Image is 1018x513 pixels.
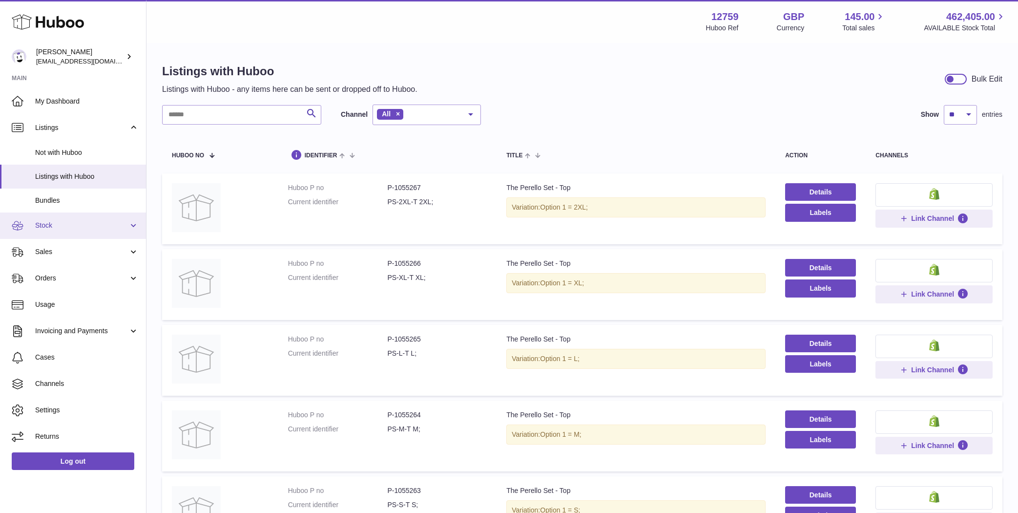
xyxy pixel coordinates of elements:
button: Link Channel [875,437,993,454]
span: Settings [35,406,139,415]
span: identifier [305,152,337,159]
img: shopify-small.png [929,491,939,503]
dd: P-1055266 [387,259,487,268]
dt: Current identifier [288,349,388,358]
div: The Perello Set - Top [506,335,766,344]
span: Bundles [35,196,139,205]
h1: Listings with Huboo [162,64,417,79]
dd: PS-XL-T XL; [387,273,487,282]
span: Link Channel [911,365,954,374]
span: Cases [35,353,139,362]
span: Link Channel [911,441,954,450]
span: Total sales [842,23,886,33]
label: Channel [341,110,368,119]
div: Variation: [506,197,766,217]
dd: PS-2XL-T 2XL; [387,197,487,207]
dt: Huboo P no [288,410,388,420]
span: Listings with Huboo [35,172,139,181]
img: sofiapanwar@unndr.com [12,49,26,64]
dd: PS-S-T S; [387,500,487,510]
span: Listings [35,123,128,132]
span: Huboo no [172,152,204,159]
dd: P-1055264 [387,410,487,420]
div: The Perello Set - Top [506,410,766,420]
dd: PS-M-T M; [387,425,487,434]
label: Show [921,110,939,119]
img: shopify-small.png [929,188,939,200]
span: My Dashboard [35,97,139,106]
a: Details [785,335,856,352]
dt: Huboo P no [288,259,388,268]
div: The Perello Set - Top [506,259,766,268]
img: The Perello Set - Top [172,335,221,384]
button: Labels [785,279,856,297]
span: 462,405.00 [946,10,995,23]
dt: Current identifier [288,425,388,434]
span: Usage [35,300,139,309]
span: Link Channel [911,214,954,223]
button: Labels [785,355,856,373]
img: shopify-small.png [929,415,939,427]
div: [PERSON_NAME] [36,47,124,66]
a: 462,405.00 AVAILABLE Stock Total [924,10,1006,33]
span: All [382,110,391,118]
span: Returns [35,432,139,441]
img: The Perello Set - Top [172,259,221,308]
dt: Current identifier [288,273,388,282]
a: Details [785,183,856,201]
a: Log out [12,452,134,470]
span: title [506,152,522,159]
p: Listings with Huboo - any items here can be sent or dropped off to Huboo. [162,84,417,95]
img: shopify-small.png [929,264,939,276]
button: Link Channel [875,285,993,303]
span: Not with Huboo [35,148,139,157]
div: channels [875,152,993,159]
dt: Huboo P no [288,486,388,495]
span: AVAILABLE Stock Total [924,23,1006,33]
dd: P-1055265 [387,335,487,344]
button: Link Channel [875,210,993,227]
dt: Huboo P no [288,183,388,192]
span: entries [982,110,1002,119]
img: The Perello Set - Top [172,410,221,459]
button: Labels [785,431,856,449]
div: The Perello Set - Top [506,183,766,192]
dt: Current identifier [288,500,388,510]
div: action [785,152,856,159]
dd: PS-L-T L; [387,349,487,358]
div: Currency [777,23,805,33]
strong: GBP [783,10,804,23]
div: Bulk Edit [972,74,1002,85]
strong: 12759 [711,10,739,23]
span: Invoicing and Payments [35,326,128,336]
a: Details [785,259,856,277]
span: Option 1 = M; [540,430,581,438]
span: Option 1 = 2XL; [540,203,588,211]
span: [EMAIL_ADDRESS][DOMAIN_NAME] [36,57,144,65]
img: The Perello Set - Top [172,183,221,232]
span: Option 1 = XL; [540,279,584,287]
span: Stock [35,221,128,230]
span: Sales [35,247,128,256]
div: Huboo Ref [706,23,739,33]
img: shopify-small.png [929,340,939,351]
button: Link Channel [875,361,993,379]
span: Channels [35,379,139,388]
span: Orders [35,274,128,283]
dt: Current identifier [288,197,388,207]
dd: P-1055263 [387,486,487,495]
div: Variation: [506,425,766,445]
div: Variation: [506,273,766,293]
dt: Huboo P no [288,335,388,344]
button: Labels [785,204,856,221]
a: 145.00 Total sales [842,10,886,33]
div: Variation: [506,349,766,369]
a: Details [785,486,856,504]
span: Link Channel [911,290,954,299]
a: Details [785,410,856,428]
span: 145.00 [845,10,874,23]
div: The Perello Set - Top [506,486,766,495]
span: Option 1 = L; [540,355,580,363]
dd: P-1055267 [387,183,487,192]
